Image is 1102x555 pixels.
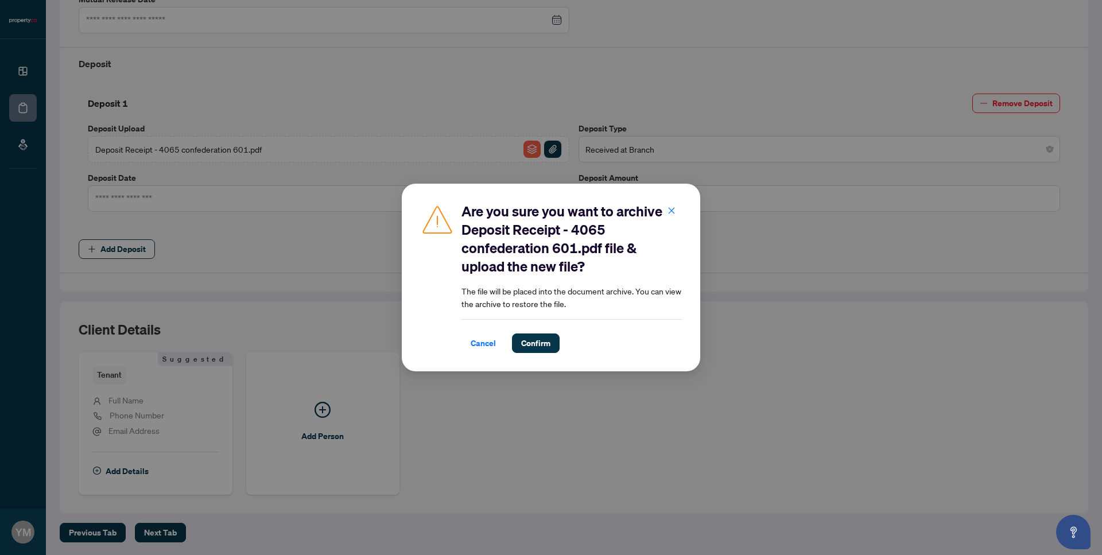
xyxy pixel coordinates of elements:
span: close [668,207,676,215]
span: Cancel [471,334,496,352]
div: The file will be placed into the document archive. You can view the archive to restore the file. [461,202,682,353]
button: Open asap [1056,515,1091,549]
span: Confirm [521,334,550,352]
h2: Are you sure you want to archive Deposit Receipt - 4065 confederation 601.pdf file & upload the n... [461,202,682,275]
img: Caution Icon [420,202,455,236]
button: Confirm [512,333,560,353]
button: Cancel [461,333,505,353]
